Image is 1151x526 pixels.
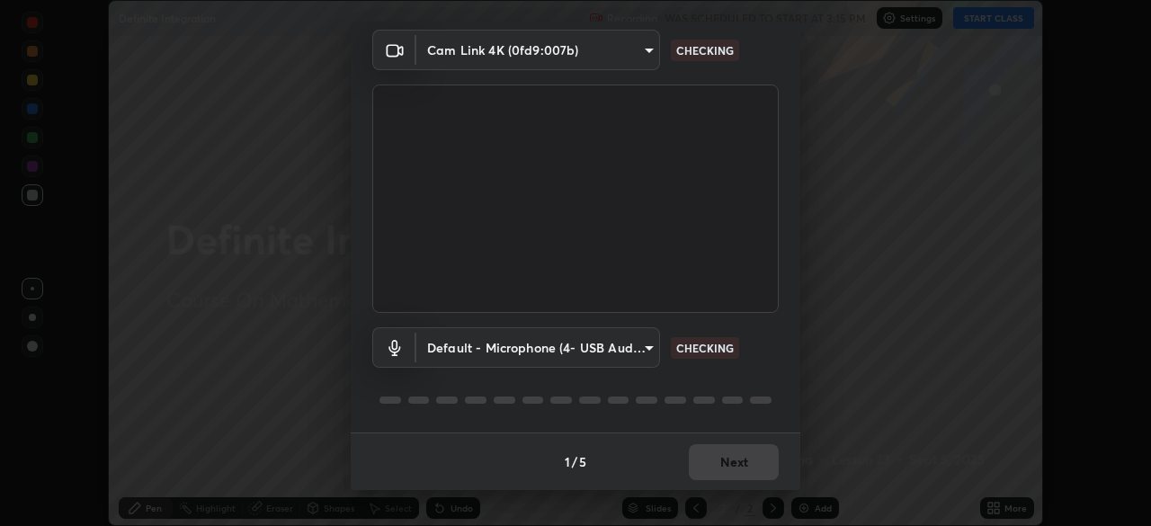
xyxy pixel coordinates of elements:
[579,452,586,471] h4: 5
[565,452,570,471] h4: 1
[416,327,660,368] div: Cam Link 4K (0fd9:007b)
[676,42,734,58] p: CHECKING
[572,452,577,471] h4: /
[676,340,734,356] p: CHECKING
[416,30,660,70] div: Cam Link 4K (0fd9:007b)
